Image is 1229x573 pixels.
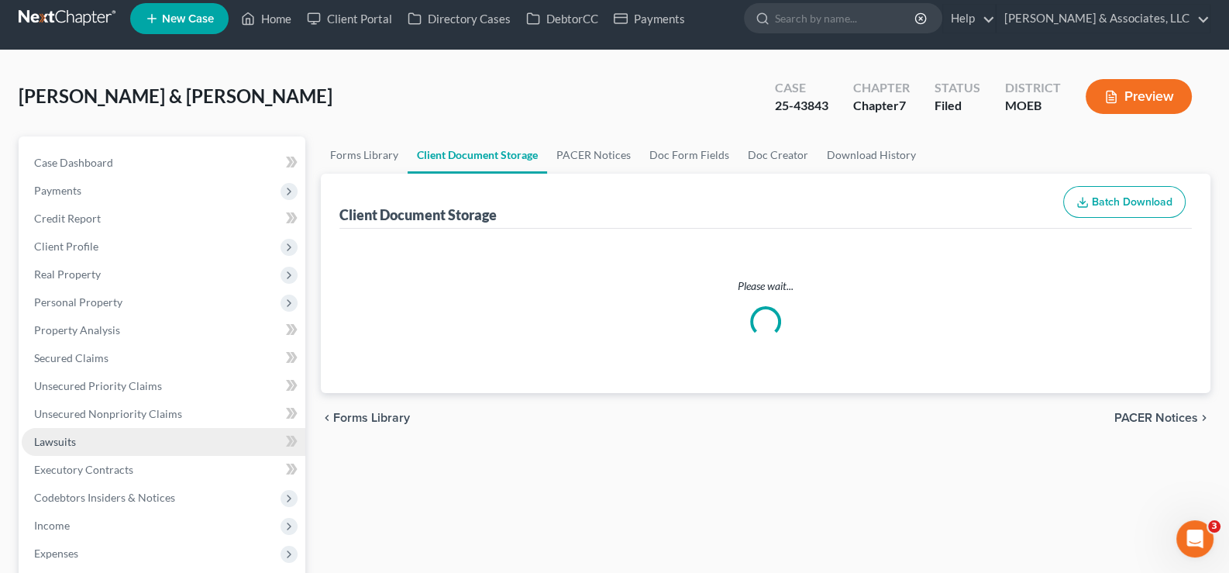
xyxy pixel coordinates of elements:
[299,5,400,33] a: Client Portal
[775,79,828,97] div: Case
[853,97,910,115] div: Chapter
[1063,186,1186,219] button: Batch Download
[400,5,518,33] a: Directory Cases
[738,136,818,174] a: Doc Creator
[34,435,76,448] span: Lawsuits
[34,156,113,169] span: Case Dashboard
[640,136,738,174] a: Doc Form Fields
[518,5,606,33] a: DebtorCC
[1114,412,1210,424] button: PACER Notices chevron_right
[22,149,305,177] a: Case Dashboard
[606,5,693,33] a: Payments
[22,400,305,428] a: Unsecured Nonpriority Claims
[34,212,101,225] span: Credit Report
[997,5,1210,33] a: [PERSON_NAME] & Associates, LLC
[1005,97,1061,115] div: MOEB
[935,79,980,97] div: Status
[19,85,332,107] span: [PERSON_NAME] & [PERSON_NAME]
[34,295,122,309] span: Personal Property
[34,184,81,197] span: Payments
[22,372,305,400] a: Unsecured Priority Claims
[34,379,162,392] span: Unsecured Priority Claims
[1086,79,1192,114] button: Preview
[34,268,101,281] span: Real Property
[233,5,299,33] a: Home
[1005,79,1061,97] div: District
[22,456,305,484] a: Executory Contracts
[775,4,917,33] input: Search by name...
[943,5,995,33] a: Help
[1092,195,1172,209] span: Batch Download
[1114,412,1198,424] span: PACER Notices
[22,428,305,456] a: Lawsuits
[34,519,70,532] span: Income
[34,463,133,476] span: Executory Contracts
[935,97,980,115] div: Filed
[899,98,906,112] span: 7
[34,240,98,253] span: Client Profile
[1176,520,1214,557] iframe: Intercom live chat
[321,412,333,424] i: chevron_left
[853,79,910,97] div: Chapter
[22,316,305,344] a: Property Analysis
[22,205,305,233] a: Credit Report
[22,344,305,372] a: Secured Claims
[321,136,408,174] a: Forms Library
[34,547,78,560] span: Expenses
[547,136,640,174] a: PACER Notices
[34,491,175,504] span: Codebtors Insiders & Notices
[34,407,182,420] span: Unsecured Nonpriority Claims
[818,136,925,174] a: Download History
[34,351,108,364] span: Secured Claims
[333,412,410,424] span: Forms Library
[34,323,120,337] span: Property Analysis
[162,13,214,25] span: New Case
[321,412,410,424] button: chevron_left Forms Library
[1198,412,1210,424] i: chevron_right
[1208,520,1220,533] span: 3
[408,136,547,174] a: Client Document Storage
[339,205,497,224] div: Client Document Storage
[343,278,1189,294] p: Please wait...
[775,97,828,115] div: 25-43843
